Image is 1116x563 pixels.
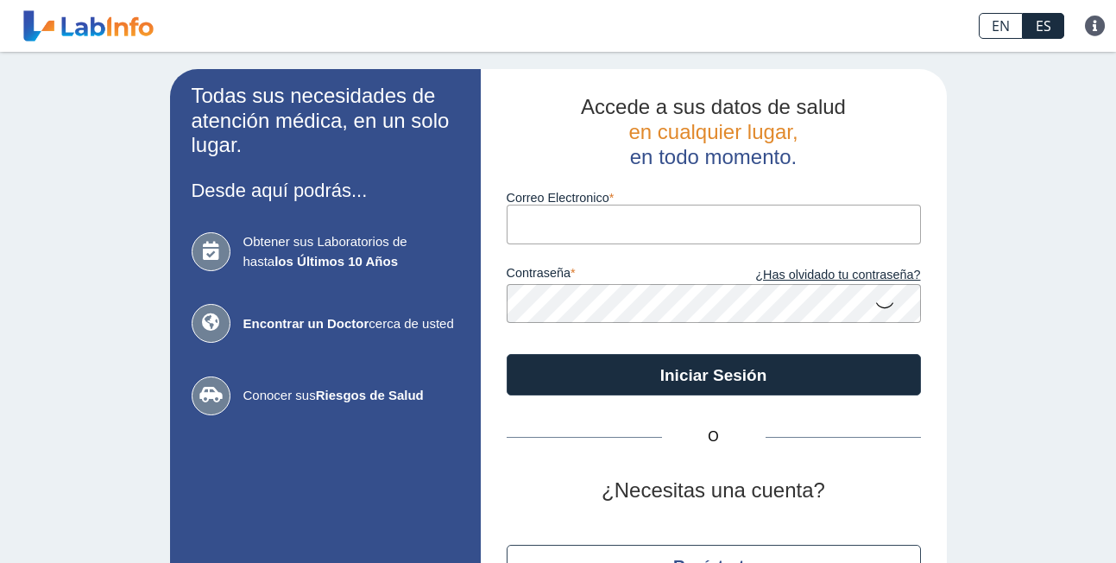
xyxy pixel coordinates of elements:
span: Obtener sus Laboratorios de hasta [243,232,459,271]
b: Riesgos de Salud [316,388,424,402]
button: Iniciar Sesión [507,354,921,395]
b: los Últimos 10 Años [274,254,398,269]
a: EN [979,13,1023,39]
span: en todo momento. [630,145,797,168]
label: contraseña [507,266,714,285]
span: O [662,427,766,447]
b: Encontrar un Doctor [243,316,369,331]
span: Conocer sus [243,386,459,406]
h2: Todas sus necesidades de atención médica, en un solo lugar. [192,84,459,158]
a: ES [1023,13,1064,39]
label: Correo Electronico [507,191,921,205]
span: en cualquier lugar, [628,120,798,143]
h2: ¿Necesitas una cuenta? [507,478,921,503]
h3: Desde aquí podrás... [192,180,459,201]
span: cerca de usted [243,314,459,334]
span: Accede a sus datos de salud [581,95,846,118]
a: ¿Has olvidado tu contraseña? [714,266,921,285]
